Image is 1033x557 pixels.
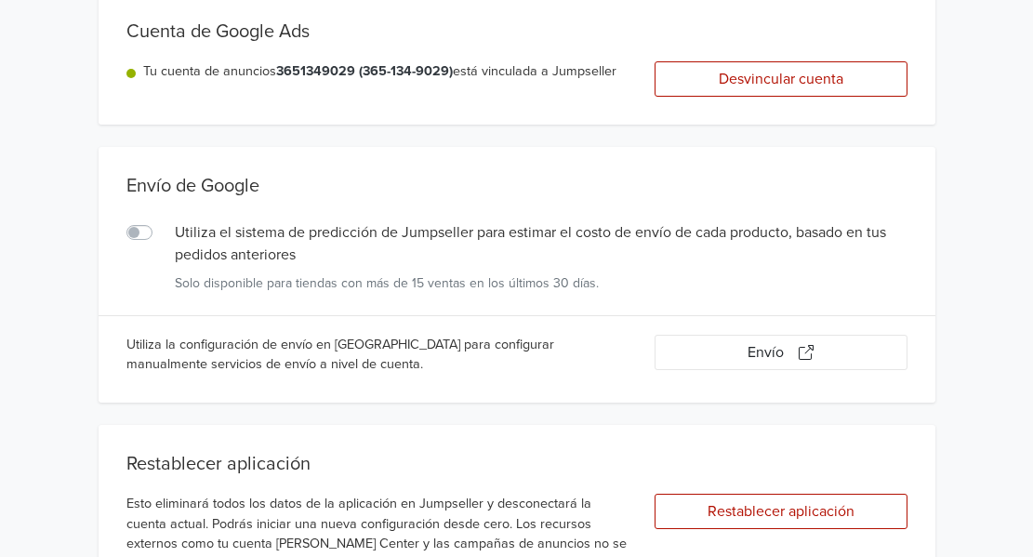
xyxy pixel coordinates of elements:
strong: 3651349029 (365-134-9029) [276,63,453,79]
div: Tu cuenta de anuncios está vinculada a Jumpseller [143,61,616,82]
button: Envío [655,335,907,370]
h5: Envío de Google [126,175,907,197]
p: Utiliza el sistema de predicción de Jumpseller para estimar el costo de envío de cada producto, b... [175,221,907,266]
h5: Cuenta de Google Ads [126,20,907,43]
h5: Restablecer aplicación [126,453,907,475]
p: Solo disponible para tiendas con más de 15 ventas en los últimos 30 días. [175,273,907,293]
button: Restablecer aplicación [655,494,907,529]
button: Desvincular cuenta [655,61,907,97]
p: Utiliza la configuración de envío en [GEOGRAPHIC_DATA] para configurar manualmente servicios de e... [126,335,632,375]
